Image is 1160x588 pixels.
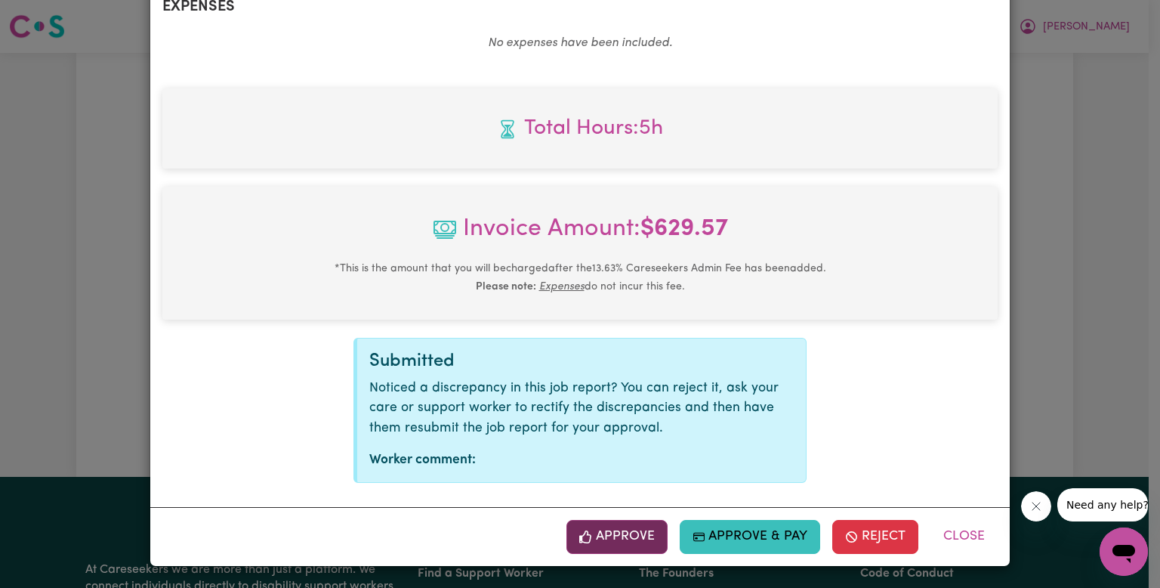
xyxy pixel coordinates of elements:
button: Approve & Pay [680,520,821,553]
button: Reject [832,520,918,553]
button: Close [930,520,998,553]
u: Expenses [539,281,585,292]
iframe: Close message [1021,491,1051,521]
p: Noticed a discrepancy in this job report? You can reject it, ask your care or support worker to r... [369,379,794,438]
small: This is the amount that you will be charged after the 13.63 % Careseekers Admin Fee has been adde... [335,263,826,292]
span: Submitted [369,352,455,370]
iframe: Message from company [1057,488,1148,521]
span: Total hours worked: 5 hours [174,113,986,144]
iframe: Button to launch messaging window [1100,528,1148,576]
span: Invoice Amount: [174,211,986,259]
em: No expenses have been included. [488,37,672,49]
b: Please note: [476,281,536,292]
span: Need any help? [9,11,91,23]
button: Approve [566,520,668,553]
strong: Worker comment: [369,453,476,466]
b: $ 629.57 [640,217,728,241]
